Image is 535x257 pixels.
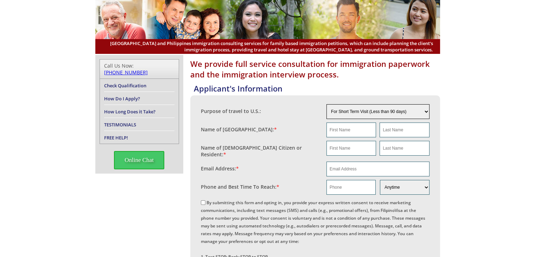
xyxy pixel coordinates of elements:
[104,82,146,89] a: Check Qualification
[201,200,205,205] input: By submitting this form and opting in, you provide your express written consent to receive market...
[380,180,429,195] select: Phone and Best Reach Time are required.
[201,126,277,133] label: Name of [GEOGRAPHIC_DATA]:
[194,83,440,94] h4: Applicant's Information
[201,183,279,190] label: Phone and Best Time To Reach:
[201,165,239,172] label: Email Address:
[104,69,148,76] a: [PHONE_NUMBER]
[201,144,320,158] label: Name of [DEMOGRAPHIC_DATA] Citizen or Resident:
[104,121,136,128] a: TESTIMONIALS
[104,108,155,115] a: How Long Does it Take?
[326,123,376,137] input: First Name
[326,162,429,176] input: Email Address
[104,134,128,141] a: FREE HELP!
[326,180,376,195] input: Phone
[104,95,140,102] a: How Do I Apply?
[102,40,433,53] span: [GEOGRAPHIC_DATA] and Philippines immigration consulting services for family based immigration pe...
[380,123,429,137] input: Last Name
[326,141,376,156] input: First Name
[380,141,429,156] input: Last Name
[201,108,261,114] label: Purpose of travel to U.S.:
[190,58,440,80] h1: We provide full service consultation for immigration paperwork and the immigration interview proc...
[114,151,164,169] span: Online Chat
[104,62,174,76] div: Call Us Now:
